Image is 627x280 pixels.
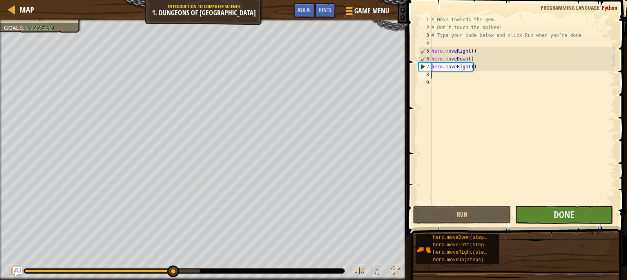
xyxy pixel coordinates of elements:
[354,6,389,16] span: Game Menu
[373,265,381,277] span: ♫
[419,39,431,47] div: 4
[13,267,22,276] button: Ask AI
[419,31,431,39] div: 3
[20,4,34,15] span: Map
[419,24,431,31] div: 2
[599,4,602,11] span: :
[554,208,574,221] span: Done
[26,25,54,31] span: Success!
[319,6,332,13] span: Hints
[294,3,315,18] button: Ask AI
[4,25,23,31] span: Goals
[419,63,431,71] div: 7
[388,264,404,280] button: Toggle fullscreen
[339,3,394,22] button: Game Menu
[433,242,489,248] span: hero.moveLeft(steps)
[371,264,384,280] button: ♫
[23,25,26,31] span: :
[419,71,431,79] div: 8
[16,4,34,15] a: Map
[433,257,484,263] span: hero.moveUp(steps)
[297,6,311,13] span: Ask AI
[419,47,431,55] div: 5
[515,206,613,224] button: Done
[433,250,492,255] span: hero.moveRight(steps)
[419,55,431,63] div: 6
[352,264,367,280] button: Adjust volume
[433,235,489,240] span: hero.moveDown(steps)
[602,4,617,11] span: Python
[413,206,511,224] button: Run
[4,264,20,280] button: Ctrl + P: Play
[419,16,431,24] div: 1
[541,4,599,11] span: Programming language
[416,242,431,257] img: portrait.png
[419,79,431,86] div: 9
